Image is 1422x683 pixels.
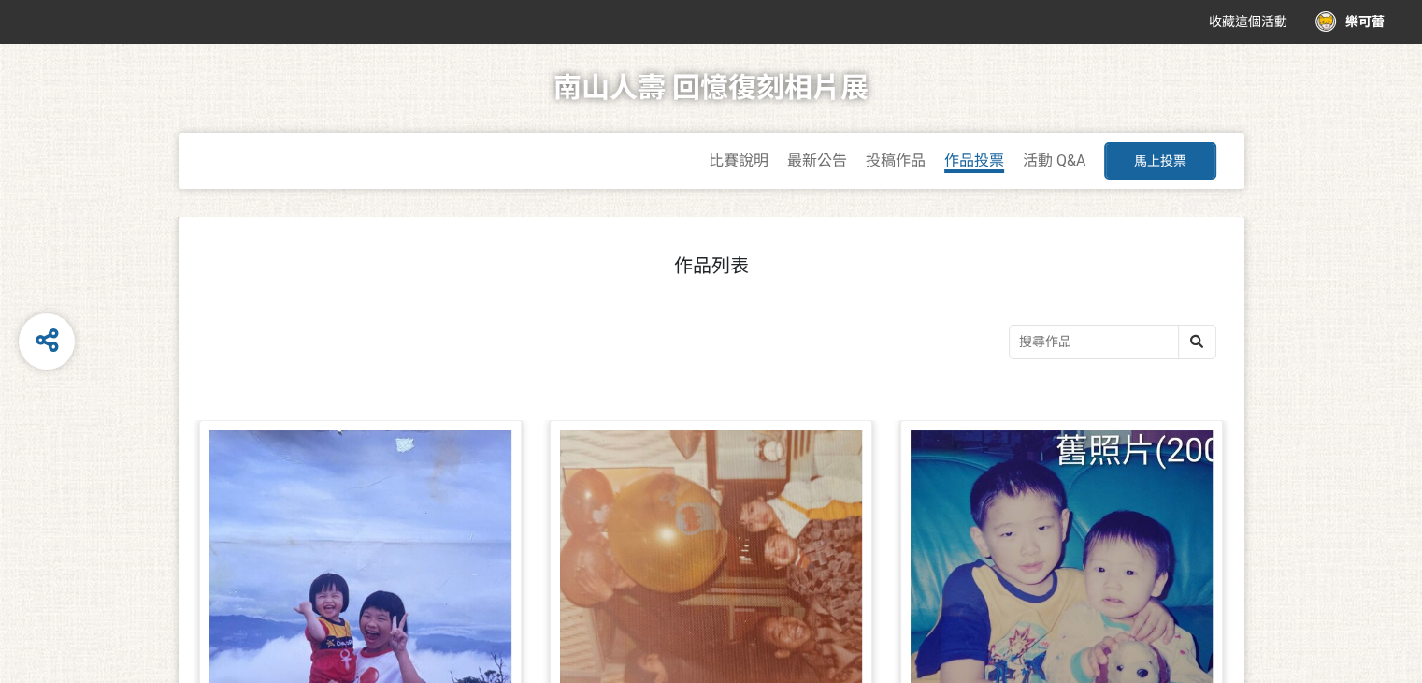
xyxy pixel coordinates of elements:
[944,152,1004,169] span: 作品投票
[1104,142,1216,180] button: 馬上投票
[207,254,1216,277] h1: 作品列表
[944,152,1004,173] a: 作品投票
[709,152,768,169] a: 比賽說明
[1023,152,1085,169] a: 活動 Q&A
[866,152,926,169] a: 投稿作品
[1209,14,1287,29] span: 收藏這個活動
[1010,326,1215,358] input: 搜尋作品
[553,43,869,133] h1: 南山人壽 回憶復刻相片展
[1134,153,1186,168] span: 馬上投票
[787,152,847,169] a: 最新公告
